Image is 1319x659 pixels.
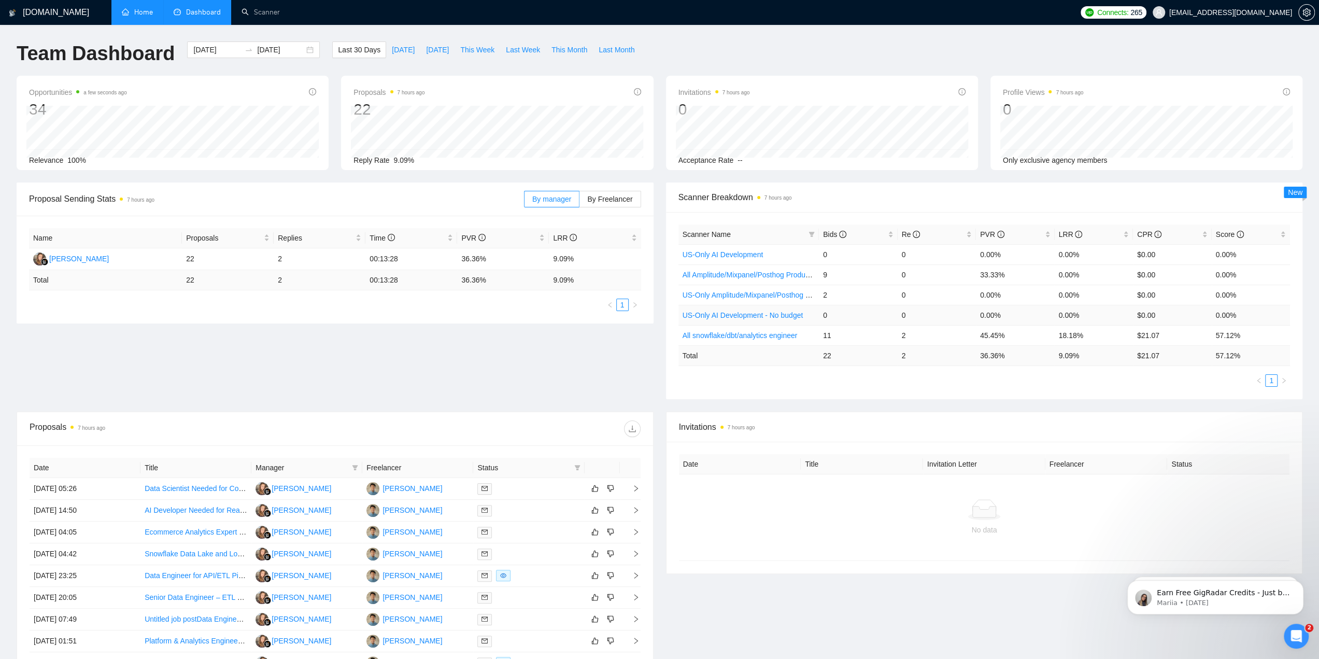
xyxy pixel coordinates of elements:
[604,591,617,604] button: dislike
[481,638,488,644] span: mail
[264,531,271,539] img: gigradar-bm.png
[1055,345,1133,366] td: 9.09 %
[251,458,362,478] th: Manager
[145,637,319,645] a: Platform & Analytics Engineer (Python / Data Science)
[1256,377,1262,384] span: left
[272,483,331,494] div: [PERSON_NAME]
[587,195,632,203] span: By Freelancer
[145,593,365,601] a: Senior Data Engineer – ETL Pipelines & Snowflake Data Warehouse
[272,548,331,559] div: [PERSON_NAME]
[764,195,792,201] time: 7 hours ago
[1133,244,1212,264] td: $0.00
[976,244,1055,264] td: 0.00%
[140,500,251,522] td: AI Developer Needed for Real Estate Deal Document Parsing Platform
[256,527,331,536] a: NK[PERSON_NAME]
[819,305,898,325] td: 0
[624,507,640,514] span: right
[604,613,617,625] button: dislike
[976,305,1055,325] td: 0.00%
[839,231,846,238] span: info-circle
[352,465,358,471] span: filter
[366,548,379,560] img: RT
[257,44,304,55] input: End date
[382,570,442,581] div: [PERSON_NAME]
[604,548,617,560] button: dislike
[272,504,331,516] div: [PERSON_NAME]
[186,232,262,244] span: Proposals
[264,488,271,495] img: gigradar-bm.png
[604,299,616,311] li: Previous Page
[683,291,861,299] a: US-Only Amplitude/Mixpanel/Posthog Product Analytics
[1212,264,1290,285] td: 0.00%
[256,462,348,473] span: Manager
[679,454,801,474] th: Date
[678,191,1290,204] span: Scanner Breakdown
[382,613,442,625] div: [PERSON_NAME]
[1154,231,1161,238] span: info-circle
[1055,285,1133,305] td: 0.00%
[481,485,488,492] span: mail
[591,506,599,514] span: like
[1137,230,1161,239] span: CPR
[67,156,86,164] span: 100%
[256,504,268,517] img: NK
[140,458,251,478] th: Title
[182,228,274,248] th: Proposals
[599,44,634,55] span: Last Month
[272,592,331,603] div: [PERSON_NAME]
[30,458,140,478] th: Date
[819,264,898,285] td: 9
[309,88,316,95] span: info-circle
[678,345,819,366] td: Total
[572,460,583,475] span: filter
[604,635,617,647] button: dislike
[245,46,253,54] span: to
[386,41,420,58] button: [DATE]
[274,248,365,270] td: 2
[457,270,549,290] td: 36.36 %
[370,234,394,242] span: Time
[256,613,268,626] img: NK
[382,526,442,538] div: [PERSON_NAME]
[256,484,331,492] a: NK[PERSON_NAME]
[29,228,182,248] th: Name
[33,254,109,262] a: NK[PERSON_NAME]
[607,571,614,580] span: dislike
[256,506,331,514] a: NK[PERSON_NAME]
[819,285,898,305] td: 2
[570,234,577,241] span: info-circle
[1253,374,1265,387] li: Previous Page
[461,234,486,242] span: PVR
[1133,325,1212,345] td: $21.07
[426,44,449,55] span: [DATE]
[589,569,601,582] button: like
[589,613,601,625] button: like
[366,614,442,623] a: RT[PERSON_NAME]
[353,156,389,164] span: Reply Rate
[625,425,640,433] span: download
[997,231,1004,238] span: info-circle
[382,483,442,494] div: [PERSON_NAME]
[245,46,253,54] span: swap-right
[683,311,803,319] a: US-Only AI Development - No budget
[264,575,271,582] img: gigradar-bm.png
[737,156,742,164] span: --
[607,528,614,536] span: dislike
[678,100,750,119] div: 0
[457,248,549,270] td: 36.36%
[242,8,280,17] a: searchScanner
[913,231,920,238] span: info-circle
[551,44,587,55] span: This Month
[624,485,640,492] span: right
[549,270,641,290] td: 9.09 %
[1045,454,1168,474] th: Freelancer
[1097,7,1128,18] span: Connects:
[616,299,629,311] li: 1
[809,231,815,237] span: filter
[366,635,379,648] img: RT
[481,551,488,557] span: mail
[353,86,424,99] span: Proposals
[264,553,271,560] img: gigradar-bm.png
[1212,325,1290,345] td: 57.12%
[350,460,360,475] span: filter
